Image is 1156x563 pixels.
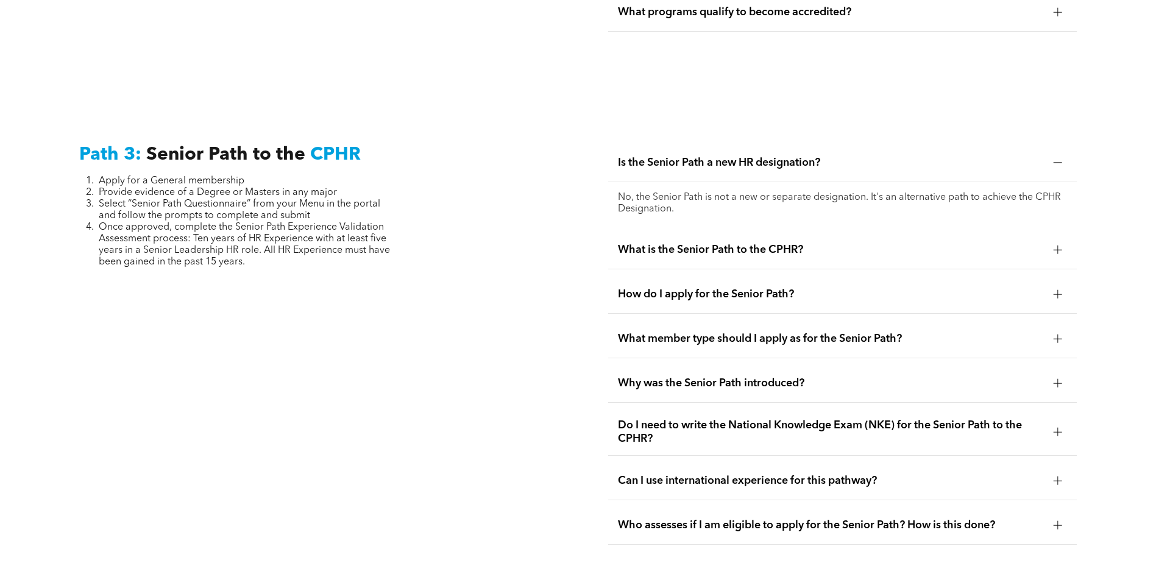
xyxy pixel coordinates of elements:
[618,519,1044,532] span: Who assesses if I am eligible to apply for the Senior Path? How is this done?
[99,222,390,267] span: Once approved, complete the Senior Path Experience Validation Assessment process: Ten years of HR...
[146,146,305,164] span: Senior Path to the
[99,199,380,221] span: Select “Senior Path Questionnaire” from your Menu in the portal and follow the prompts to complet...
[79,146,141,164] span: Path 3:
[618,243,1044,257] span: What is the Senior Path to the CPHR?
[618,156,1044,169] span: Is the Senior Path a new HR designation?
[618,332,1044,345] span: What member type should I apply as for the Senior Path?
[618,377,1044,390] span: Why was the Senior Path introduced?
[99,188,337,197] span: Provide evidence of a Degree or Masters in any major
[618,288,1044,301] span: How do I apply for the Senior Path?
[618,5,1044,19] span: What programs qualify to become accredited?
[99,176,244,186] span: Apply for a General membership
[310,146,361,164] span: CPHR
[618,474,1044,487] span: Can I use international experience for this pathway?
[618,419,1044,445] span: Do I need to write the National Knowledge Exam (NKE) for the Senior Path to the CPHR?
[618,192,1067,215] p: No, the Senior Path is not a new or separate designation. It's an alternative path to achieve the...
